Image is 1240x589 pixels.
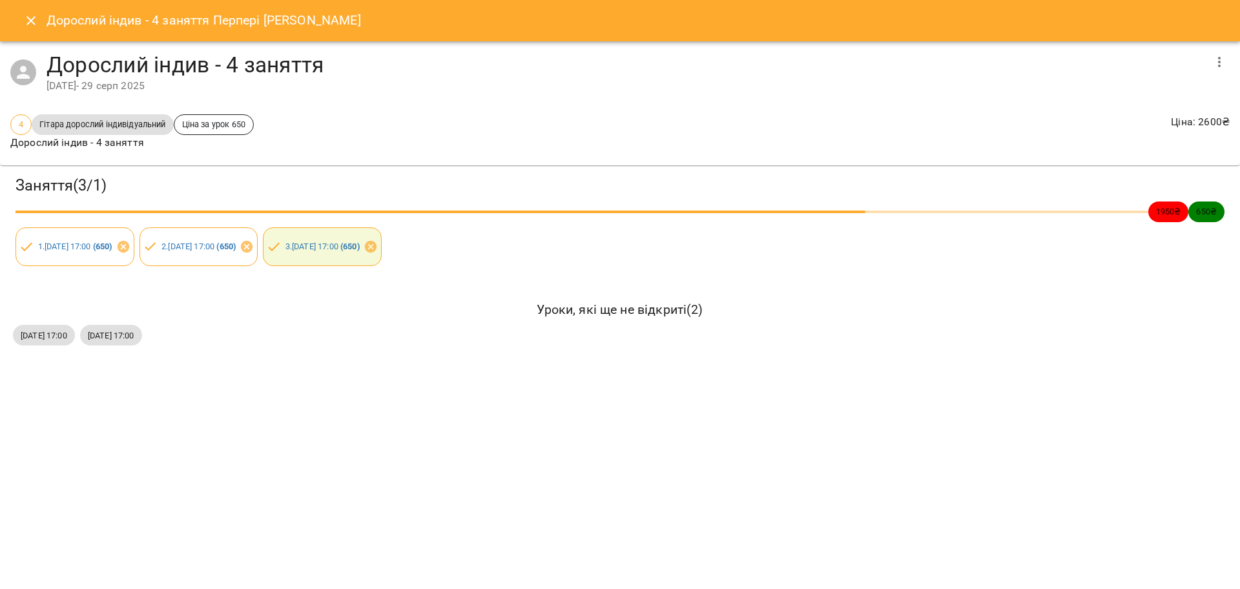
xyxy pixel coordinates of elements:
[216,242,236,251] b: ( 650 )
[1188,205,1224,218] span: 650 ₴
[11,118,31,130] span: 4
[10,135,254,150] p: Дорослий індив - 4 заняття
[285,242,360,251] a: 3.[DATE] 17:00 (650)
[15,227,134,266] div: 1.[DATE] 17:00 (650)
[139,227,258,266] div: 2.[DATE] 17:00 (650)
[93,242,112,251] b: ( 650 )
[32,118,173,130] span: Гітара дорослий індивідуальний
[46,10,361,30] h6: Дорослий індив - 4 заняття Перпері [PERSON_NAME]
[38,242,112,251] a: 1.[DATE] 17:00 (650)
[1148,205,1189,218] span: 1950 ₴
[13,329,75,342] span: [DATE] 17:00
[174,118,253,130] span: Ціна за урок 650
[161,242,236,251] a: 2.[DATE] 17:00 (650)
[15,176,1224,196] h3: Заняття ( 3 / 1 )
[46,52,1204,78] h4: Дорослий індив - 4 заняття
[340,242,360,251] b: ( 650 )
[1171,114,1230,130] p: Ціна : 2600 ₴
[13,300,1227,320] h6: Уроки, які ще не відкриті ( 2 )
[80,329,142,342] span: [DATE] 17:00
[15,5,46,36] button: Close
[263,227,382,266] div: 3.[DATE] 17:00 (650)
[46,78,1204,94] div: [DATE] - 29 серп 2025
